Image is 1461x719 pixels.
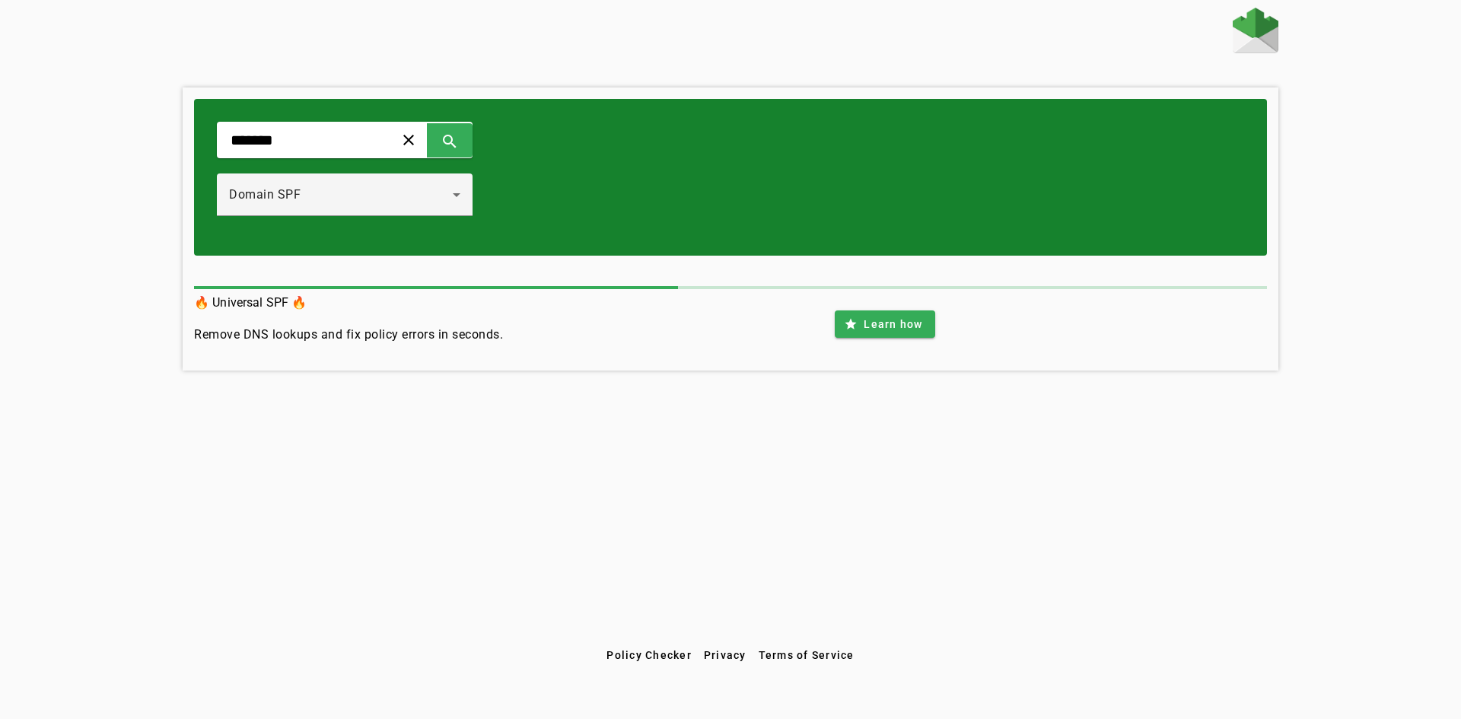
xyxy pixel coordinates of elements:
[606,649,692,661] span: Policy Checker
[759,649,855,661] span: Terms of Service
[1233,8,1278,57] a: Home
[753,641,861,669] button: Terms of Service
[704,649,746,661] span: Privacy
[194,292,503,313] h3: 🔥 Universal SPF 🔥
[194,326,503,344] h4: Remove DNS lookups and fix policy errors in seconds.
[600,641,698,669] button: Policy Checker
[229,187,301,202] span: Domain SPF
[835,310,934,338] button: Learn how
[1233,8,1278,53] img: Fraudmarc Logo
[698,641,753,669] button: Privacy
[864,317,922,332] span: Learn how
